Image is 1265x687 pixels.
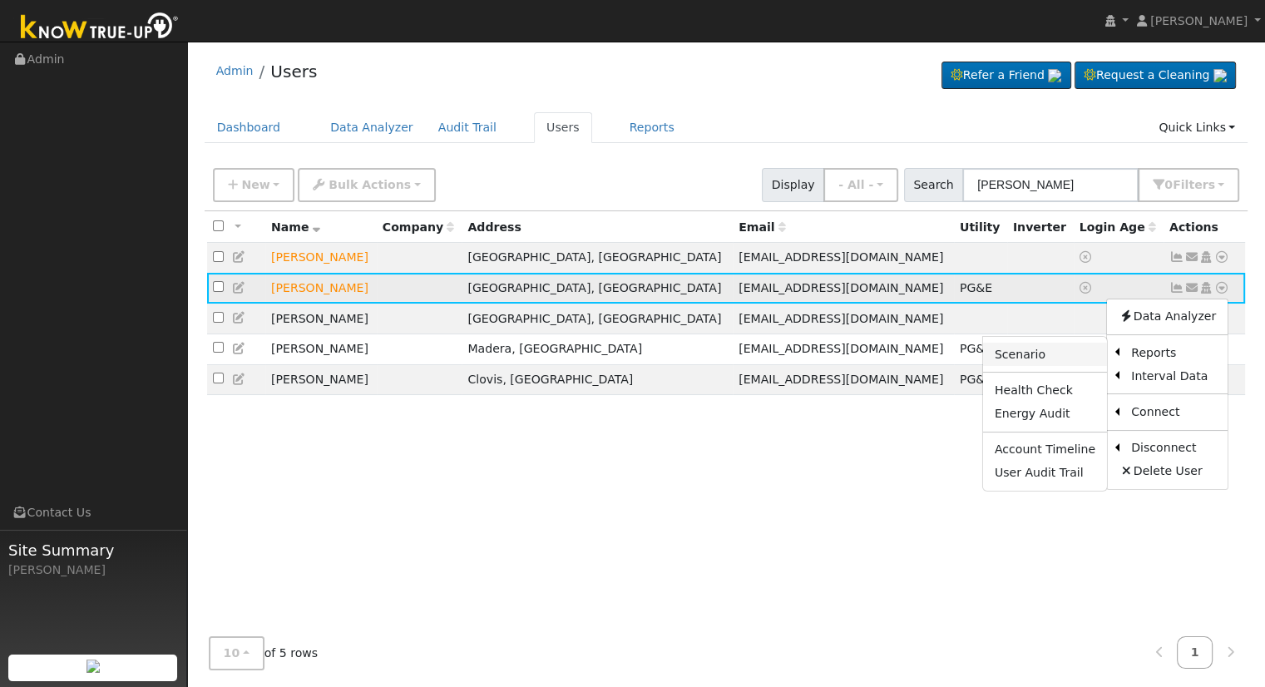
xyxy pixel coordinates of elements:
a: Delete User [1107,460,1228,483]
a: No login access [1080,250,1095,264]
td: [PERSON_NAME] [265,304,377,334]
div: Inverter [1013,219,1068,236]
button: - All - [823,168,898,202]
span: Display [762,168,824,202]
a: Login As [1198,250,1213,264]
a: Admin [216,64,254,77]
td: [PERSON_NAME] [265,334,377,364]
a: Data Analyzer [1107,305,1228,329]
td: [GEOGRAPHIC_DATA], [GEOGRAPHIC_DATA] [462,273,733,304]
span: Email [739,220,785,234]
td: Lead [265,273,377,304]
div: Address [467,219,727,236]
div: Utility [960,219,1001,236]
span: Name [271,220,320,234]
button: 0Filters [1138,168,1239,202]
td: [GEOGRAPHIC_DATA], [GEOGRAPHIC_DATA] [462,304,733,334]
a: User Audit Trail [983,462,1107,485]
a: Edit User [232,373,247,386]
a: Reports [617,112,687,143]
a: Edit User [232,311,247,324]
span: s [1208,178,1214,191]
span: Filter [1173,178,1215,191]
button: Bulk Actions [298,168,435,202]
a: 3ajj@att.net [1184,249,1199,266]
td: [GEOGRAPHIC_DATA], [GEOGRAPHIC_DATA] [462,243,733,274]
a: Edit User [232,281,247,294]
span: [EMAIL_ADDRESS][DOMAIN_NAME] [739,250,943,264]
a: Dashboard [205,112,294,143]
input: Search [962,168,1139,202]
img: Know True-Up [12,9,187,47]
span: Search [904,168,963,202]
a: Connect [1119,401,1228,424]
td: [PERSON_NAME] [265,364,377,395]
a: Refer a Friend [941,62,1071,90]
a: Reports [1119,341,1228,364]
a: Other actions [1214,279,1229,297]
a: Data Analyzer [318,112,426,143]
td: Lead [265,243,377,274]
a: artonyman74@gmail.com [1184,279,1199,297]
a: Health Check Report [983,378,1107,402]
a: Disconnect [1119,437,1228,460]
a: Edit User [232,342,247,355]
button: 10 [209,636,264,670]
span: [EMAIL_ADDRESS][DOMAIN_NAME] [739,342,943,355]
span: PG&E [960,373,992,386]
a: Show Graph [1169,281,1184,294]
span: Bulk Actions [329,178,411,191]
a: Quick Links [1146,112,1248,143]
a: Request a Cleaning [1075,62,1236,90]
span: of 5 rows [209,636,319,670]
a: Scenario Report [983,343,1107,366]
a: Audit Trail [426,112,509,143]
a: Edit User [232,250,247,264]
a: Interval Data [1119,364,1228,388]
div: Actions [1169,219,1239,236]
span: New [241,178,269,191]
span: [EMAIL_ADDRESS][DOMAIN_NAME] [739,312,943,325]
span: [EMAIL_ADDRESS][DOMAIN_NAME] [739,373,943,386]
img: retrieve [1048,69,1061,82]
span: Site Summary [8,539,178,561]
a: Users [534,112,592,143]
td: Clovis, [GEOGRAPHIC_DATA] [462,364,733,395]
a: 1 [1177,636,1213,669]
a: Login As [1198,281,1213,294]
span: Company name [383,220,454,234]
a: Energy Audit Report [983,403,1107,426]
a: No login access [1080,281,1095,294]
span: Days since last login [1080,220,1156,234]
span: PG&E [960,281,992,294]
a: Account Timeline Report [983,438,1107,462]
span: [EMAIL_ADDRESS][DOMAIN_NAME] [739,281,943,294]
span: PG&E [960,342,992,355]
button: New [213,168,295,202]
a: Users [270,62,317,82]
img: retrieve [86,660,100,673]
span: [PERSON_NAME] [1150,14,1248,27]
a: Not connected [1169,250,1184,264]
div: [PERSON_NAME] [8,561,178,579]
td: Madera, [GEOGRAPHIC_DATA] [462,334,733,364]
span: 10 [224,646,240,660]
a: Other actions [1214,249,1229,266]
img: retrieve [1213,69,1227,82]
